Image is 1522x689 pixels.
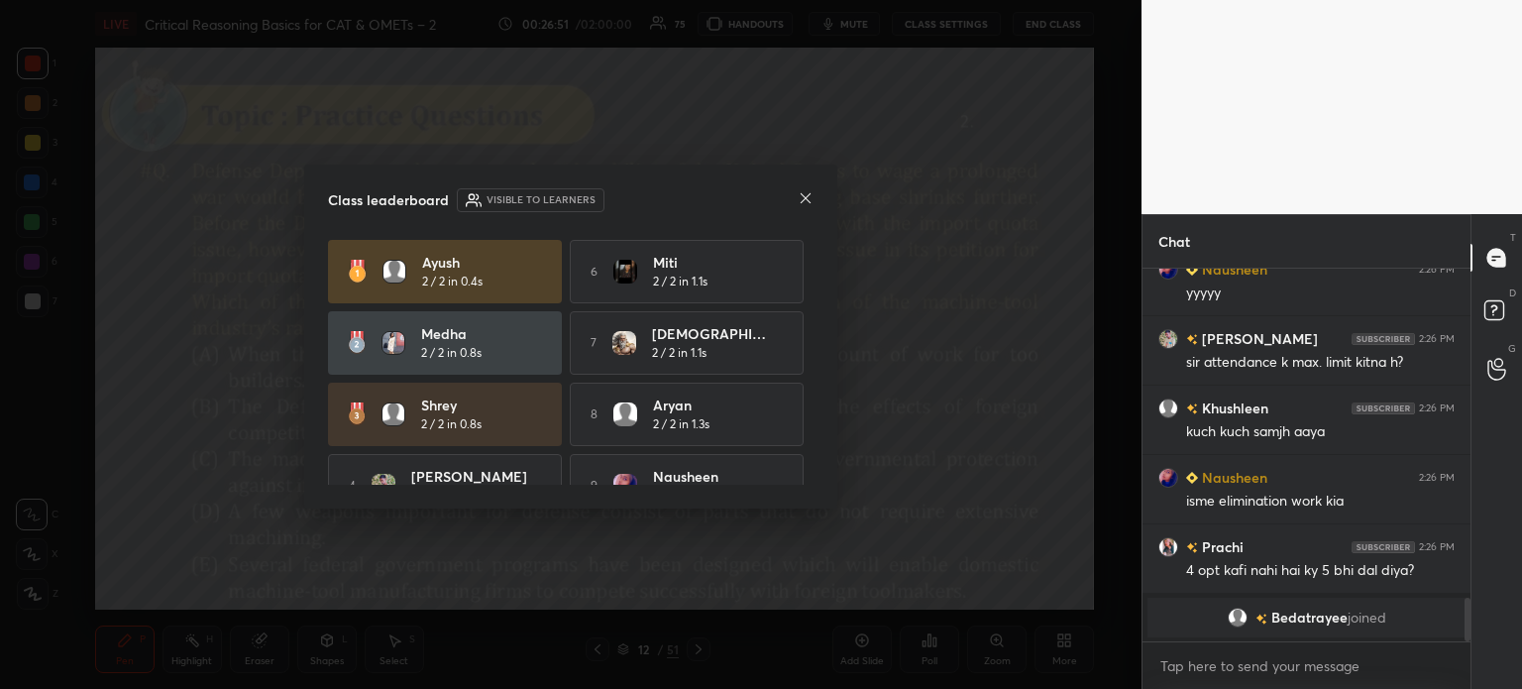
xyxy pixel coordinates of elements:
[349,477,356,495] h5: 4
[422,273,483,290] h5: 2 / 2 in 0.4s
[1198,536,1244,557] h6: Prachi
[1158,468,1178,488] img: 1dc18fb030944b15afb83912efc4150d.jpg
[653,395,776,415] h4: Aryan
[1255,614,1267,625] img: no-rating-badge.077c3623.svg
[1198,467,1267,488] h6: Nausheen
[1198,398,1268,418] h6: Khushleen
[421,415,482,433] h5: 2 / 2 in 0.8s
[422,252,545,273] h4: Ayush
[381,402,405,426] img: default.png
[1186,284,1455,303] div: yyyyy
[1186,472,1198,484] img: Learner_Badge_beginner_1_8b307cf2a0.svg
[421,323,544,344] h4: Medha
[1352,333,1415,345] img: 4P8fHbbgJtejmAAAAAElFTkSuQmCC
[348,331,366,355] img: rank-2.3a33aca6.svg
[1198,328,1318,349] h6: [PERSON_NAME]
[652,344,707,362] h5: 2 / 2 in 1.1s
[1352,541,1415,553] img: 4P8fHbbgJtejmAAAAAElFTkSuQmCC
[653,252,776,273] h4: Miti
[1142,215,1206,268] p: Chat
[1142,269,1470,641] div: grid
[1228,608,1248,628] img: default.png
[487,192,596,207] h6: Visible to learners
[613,260,637,284] img: 5a2beab75ed943fc8bf7146924d7df3d.jpg
[1198,259,1267,280] h6: Nausheen
[1419,264,1455,276] div: 2:26 PM
[1186,561,1455,581] div: 4 opt kafi nahi hai ky 5 bhi dal diya?
[653,466,776,487] h4: Nausheen
[1508,341,1516,356] p: G
[1158,260,1178,280] img: 1dc18fb030944b15afb83912efc4150d.jpg
[381,331,405,355] img: 3
[613,474,637,498] img: 1dc18fb030944b15afb83912efc4150d.jpg
[348,260,367,284] img: rank-1.ed6cb560.svg
[421,344,482,362] h5: 2 / 2 in 0.8s
[382,260,406,284] img: default.png
[1186,422,1455,442] div: kuch kuch samjh aaya
[411,466,534,487] h4: [PERSON_NAME]
[1186,492,1455,512] div: isme elimination work kia
[1419,333,1455,345] div: 2:26 PM
[1186,403,1198,414] img: no-rating-badge.077c3623.svg
[591,334,597,352] h5: 7
[1158,329,1178,349] img: 35b1d2c0b9454b739fd6139bb61b6e71.jpg
[1186,264,1198,276] img: Learner_Badge_beginner_1_8b307cf2a0.svg
[591,477,598,495] h5: 9
[372,474,395,498] img: 35b1d2c0b9454b739fd6139bb61b6e71.jpg
[652,323,775,344] h4: [DEMOGRAPHIC_DATA][PERSON_NAME]...
[653,273,707,290] h5: 2 / 2 in 1.1s
[612,331,636,355] img: 38b6c1a1147143fda3129be09f03f853.jpg
[613,402,637,426] img: default.png
[1158,537,1178,557] img: ccfb6cedce394ab38c413dac2608b524.jpg
[1419,402,1455,414] div: 2:26 PM
[1271,610,1348,626] span: Bedatrayee
[348,402,366,426] img: rank-3.169bc593.svg
[591,405,598,423] h5: 8
[1158,399,1178,418] img: default.png
[1186,353,1455,373] div: sir attendance k max. limit kitna h?
[421,395,544,415] h4: Shrey
[328,189,449,210] h4: Class leaderboard
[1186,542,1198,553] img: no-rating-badge.077c3623.svg
[1419,541,1455,553] div: 2:26 PM
[1348,610,1386,626] span: joined
[1419,472,1455,484] div: 2:26 PM
[1352,402,1415,414] img: 4P8fHbbgJtejmAAAAAElFTkSuQmCC
[1186,334,1198,345] img: no-rating-badge.077c3623.svg
[653,415,709,433] h5: 2 / 2 in 1.3s
[1509,286,1516,300] p: D
[591,263,598,281] h5: 6
[1510,230,1516,245] p: T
